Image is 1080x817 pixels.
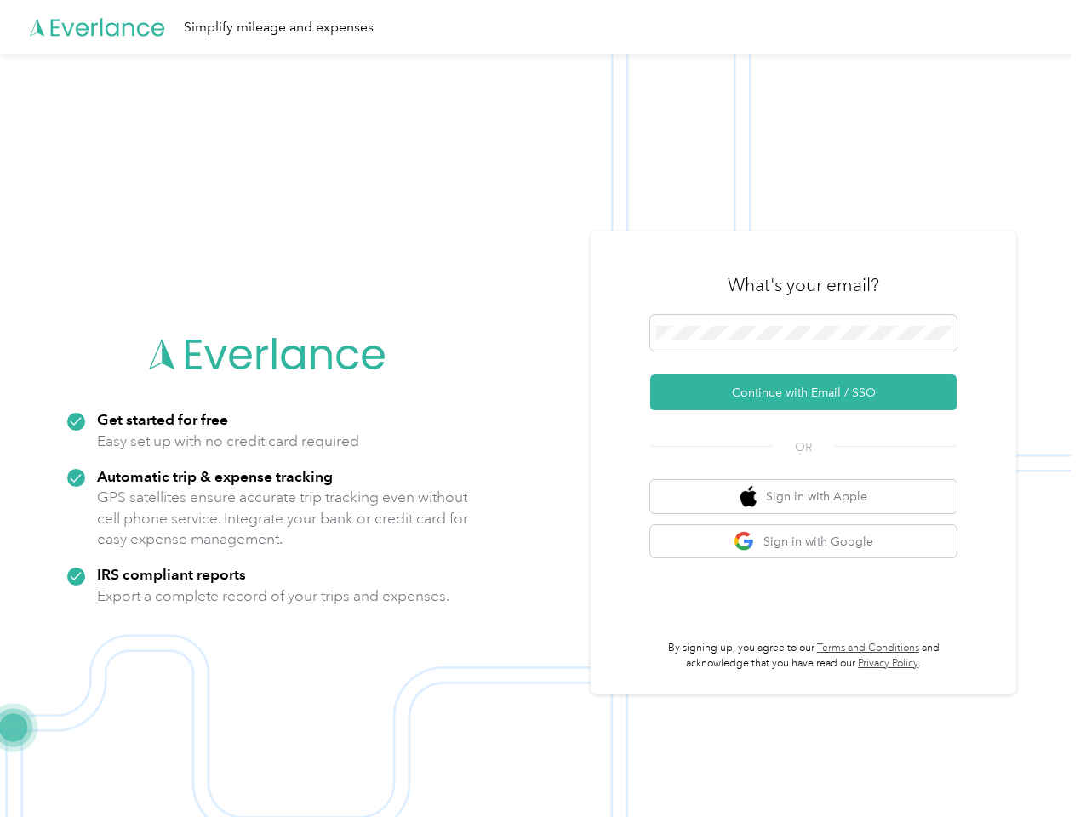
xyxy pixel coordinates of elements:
p: GPS satellites ensure accurate trip tracking even without cell phone service. Integrate your bank... [97,487,469,550]
a: Terms and Conditions [817,642,919,654]
span: OR [774,438,833,456]
img: apple logo [740,486,757,507]
strong: Get started for free [97,410,228,428]
p: Export a complete record of your trips and expenses. [97,586,449,607]
strong: Automatic trip & expense tracking [97,467,333,485]
img: google logo [734,531,755,552]
a: Privacy Policy [858,657,918,670]
div: Simplify mileage and expenses [184,17,374,38]
h3: What's your email? [728,273,879,297]
button: google logoSign in with Google [650,525,957,558]
strong: IRS compliant reports [97,565,246,583]
button: apple logoSign in with Apple [650,480,957,513]
button: Continue with Email / SSO [650,374,957,410]
p: Easy set up with no credit card required [97,431,359,452]
p: By signing up, you agree to our and acknowledge that you have read our . [650,641,957,671]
